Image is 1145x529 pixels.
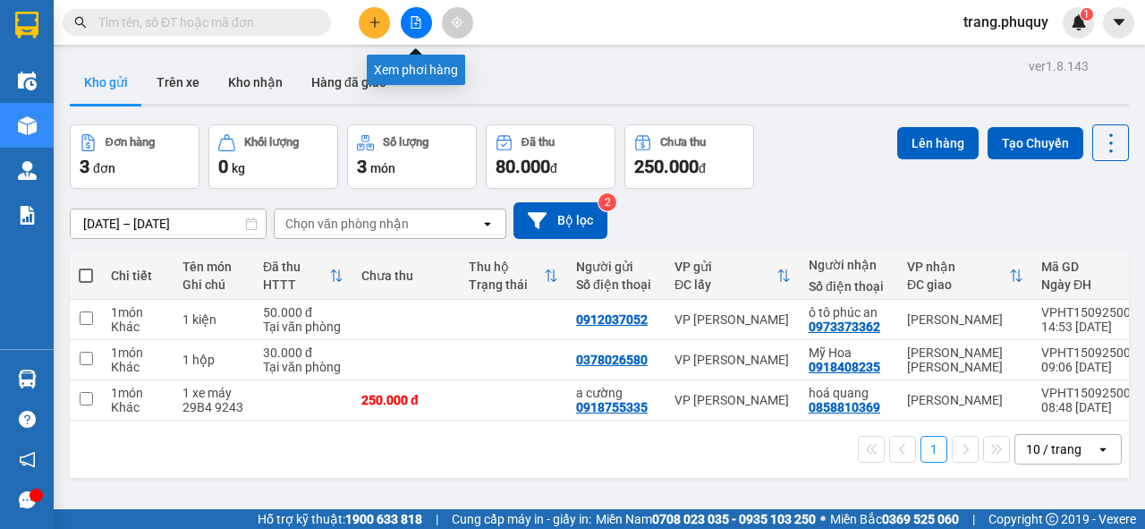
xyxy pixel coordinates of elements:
div: Ngày ĐH [1041,277,1131,292]
div: Chưa thu [361,269,451,283]
div: 10 / trang [1026,440,1081,458]
span: Miền Nam [596,509,816,529]
img: solution-icon [18,206,37,225]
div: ĐC lấy [674,277,776,292]
div: 1 món [111,386,165,400]
div: Tại văn phòng [263,360,343,374]
div: 1 hộp [182,353,245,367]
span: kg [232,161,245,175]
button: file-add [401,7,432,38]
img: warehouse-icon [18,161,37,180]
th: Toggle SortBy [460,252,567,300]
div: 08:48 [DATE] [1041,400,1145,414]
span: 0 [218,156,228,177]
img: icon-new-feature [1071,14,1087,30]
div: 1 xe máy 29B4 9243 [182,386,245,414]
button: Khối lượng0kg [208,124,338,189]
div: Mã GD [1041,260,1131,274]
div: VP gửi [674,260,776,274]
span: 250.000 [634,156,699,177]
div: VPHT1509250003 [1041,346,1145,360]
th: Toggle SortBy [898,252,1032,300]
div: Đã thu [263,260,329,274]
svg: open [1096,442,1110,456]
div: 250.000 đ [361,393,451,407]
div: ver 1.8.143 [1029,56,1089,76]
input: Tìm tên, số ĐT hoặc mã đơn [98,13,310,32]
span: Cung cấp máy in - giấy in: [452,509,591,529]
div: Thu hộ [469,260,544,274]
div: VP [PERSON_NAME] [674,353,791,367]
div: [PERSON_NAME] [907,393,1023,407]
div: [PERSON_NAME] [PERSON_NAME] [907,346,1023,374]
div: 0858810369 [809,400,880,414]
button: plus [359,7,390,38]
button: Tạo Chuyến [988,127,1083,159]
button: 1 [920,436,947,463]
span: aim [451,16,463,29]
div: [PERSON_NAME] [907,312,1023,327]
div: Chưa thu [660,136,706,149]
div: VPHT1509250039 [1041,305,1145,320]
button: Kho gửi [70,61,142,104]
div: Khác [111,400,165,414]
button: Lên hàng [897,127,979,159]
span: 1 [1083,8,1090,21]
div: Mỹ Hoa [809,346,889,360]
div: 0918408235 [809,360,880,374]
strong: 0369 525 060 [882,512,959,526]
span: search [74,16,87,29]
div: 09:06 [DATE] [1041,360,1145,374]
div: Người gửi [576,260,657,274]
div: Khác [111,360,165,374]
input: Select a date range. [71,209,266,238]
span: question-circle [19,411,36,428]
button: caret-down [1103,7,1134,38]
div: Đã thu [522,136,555,149]
span: 3 [357,156,367,177]
div: 1 món [111,305,165,320]
sup: 1 [1081,8,1093,21]
button: Chưa thu250.000đ [624,124,754,189]
div: Xem phơi hàng [367,55,465,85]
span: trang.phuquy [949,11,1063,33]
button: Số lượng3món [347,124,477,189]
div: VP [PERSON_NAME] [674,312,791,327]
div: Ghi chú [182,277,245,292]
div: VP [PERSON_NAME] [674,393,791,407]
img: warehouse-icon [18,72,37,90]
div: 0912037052 [576,312,648,327]
div: HTTT [263,277,329,292]
div: VP nhận [907,260,1009,274]
th: Toggle SortBy [666,252,800,300]
span: món [370,161,395,175]
div: ĐC giao [907,277,1009,292]
div: 1 món [111,346,165,360]
div: Tại văn phòng [263,320,343,334]
span: plus [369,16,381,29]
img: warehouse-icon [18,370,37,388]
span: message [19,491,36,508]
div: Người nhận [809,258,889,272]
span: 80.000 [496,156,550,177]
span: đ [550,161,557,175]
div: Số điện thoại [576,277,657,292]
div: ô tô phúc an [809,305,889,320]
div: 50.000 đ [263,305,343,320]
div: 14:53 [DATE] [1041,320,1145,334]
span: đơn [93,161,115,175]
span: Hỗ trợ kỹ thuật: [258,509,422,529]
span: caret-down [1111,14,1127,30]
div: 0973373362 [809,320,880,334]
span: copyright [1046,513,1058,525]
div: Tên món [182,260,245,274]
span: notification [19,451,36,468]
div: VPHT1509250001 [1041,386,1145,400]
div: Đơn hàng [106,136,155,149]
button: Đã thu80.000đ [486,124,615,189]
span: | [972,509,975,529]
div: Khác [111,320,165,334]
button: Hàng đã giao [297,61,401,104]
img: warehouse-icon [18,116,37,135]
button: Đơn hàng3đơn [70,124,199,189]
